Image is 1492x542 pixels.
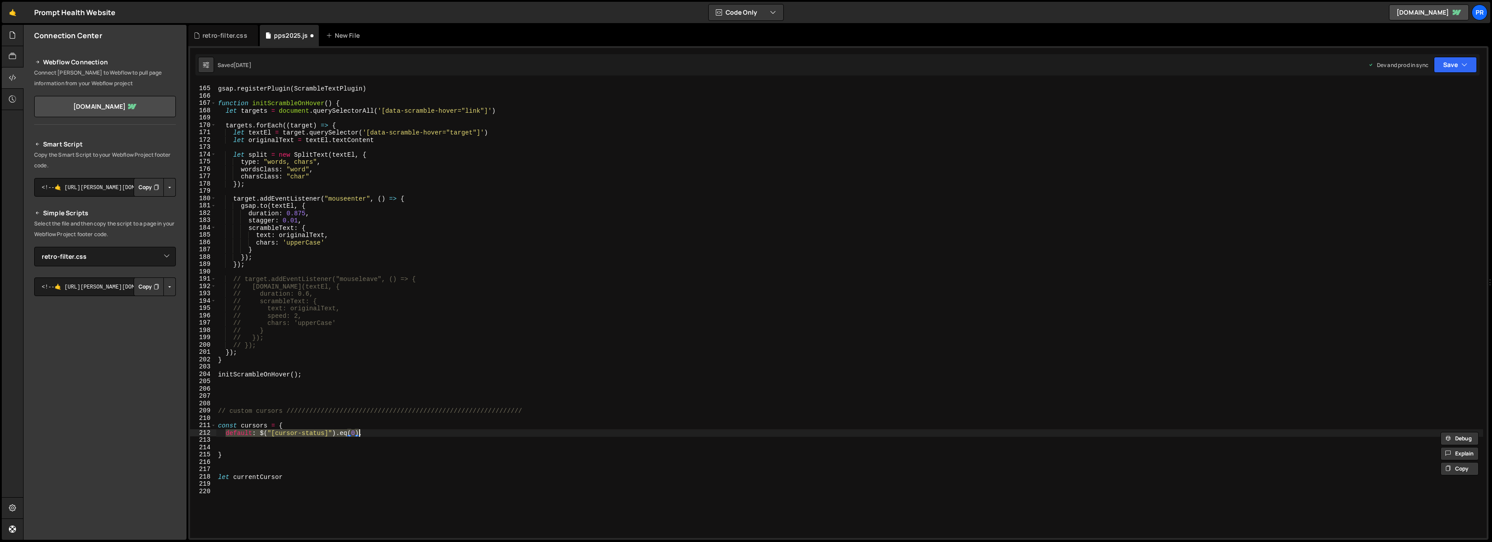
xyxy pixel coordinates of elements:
div: 207 [190,392,216,400]
div: New File [326,31,363,40]
div: 174 [190,151,216,158]
div: 168 [190,107,216,115]
button: Code Only [709,4,783,20]
div: 172 [190,136,216,144]
div: 215 [190,451,216,459]
a: Pr [1472,4,1488,20]
h2: Connection Center [34,31,102,40]
div: 189 [190,261,216,268]
div: 206 [190,385,216,393]
div: 178 [190,180,216,188]
div: 219 [190,480,216,488]
iframe: YouTube video player [34,311,177,391]
div: 182 [190,210,216,217]
div: 188 [190,253,216,261]
div: 180 [190,195,216,202]
div: 216 [190,459,216,466]
div: 198 [190,327,216,334]
div: retro-filter.css [202,31,247,40]
div: Button group with nested dropdown [134,277,176,296]
div: 173 [190,143,216,151]
p: Copy the Smart Script to your Webflow Project footer code. [34,150,176,171]
div: 192 [190,283,216,290]
div: 183 [190,217,216,224]
div: 220 [190,488,216,495]
div: Button group with nested dropdown [134,178,176,197]
div: Prompt Health Website [34,7,115,18]
div: 201 [190,348,216,356]
p: Select the file and then copy the script to a page in your Webflow Project footer code. [34,218,176,240]
div: 187 [190,246,216,253]
div: 179 [190,187,216,195]
div: 203 [190,363,216,371]
div: 195 [190,305,216,312]
div: 170 [190,122,216,129]
button: Copy [134,277,164,296]
div: 214 [190,444,216,451]
div: 171 [190,129,216,136]
div: 196 [190,312,216,320]
div: 177 [190,173,216,180]
div: 191 [190,275,216,283]
iframe: YouTube video player [34,396,177,476]
a: [DOMAIN_NAME] [34,96,176,117]
div: 200 [190,341,216,349]
div: 204 [190,371,216,378]
button: Copy [134,178,164,197]
div: 190 [190,268,216,276]
a: 🤙 [2,2,24,23]
div: 175 [190,158,216,166]
textarea: <!--🤙 [URL][PERSON_NAME][DOMAIN_NAME]> <script>document.addEventListener("DOMContentLoaded", func... [34,178,176,197]
div: 167 [190,99,216,107]
div: 202 [190,356,216,364]
div: pps2025.js [274,31,308,40]
div: [DATE] [234,61,251,69]
div: 185 [190,231,216,239]
div: 217 [190,466,216,473]
div: 169 [190,114,216,122]
div: 210 [190,415,216,422]
div: 209 [190,407,216,415]
h2: Smart Script [34,139,176,150]
div: 186 [190,239,216,246]
div: Dev and prod in sync [1368,61,1429,69]
div: 208 [190,400,216,407]
div: 197 [190,319,216,327]
div: 218 [190,473,216,481]
div: 212 [190,429,216,437]
div: 165 [190,85,216,92]
div: 181 [190,202,216,210]
div: 205 [190,378,216,385]
textarea: <!--🤙 [URL][PERSON_NAME][DOMAIN_NAME]> <script>document.addEventListener("DOMContentLoaded", func... [34,277,176,296]
div: 199 [190,334,216,341]
div: 213 [190,436,216,444]
a: [DOMAIN_NAME] [1389,4,1469,20]
h2: Simple Scripts [34,208,176,218]
h2: Webflow Connection [34,57,176,67]
div: 193 [190,290,216,297]
p: Connect [PERSON_NAME] to Webflow to pull page information from your Webflow project [34,67,176,89]
div: 176 [190,166,216,173]
button: Debug [1440,432,1479,445]
div: 184 [190,224,216,232]
button: Save [1434,57,1477,73]
div: 194 [190,297,216,305]
button: Explain [1440,447,1479,460]
div: Saved [218,61,251,69]
button: Copy [1440,462,1479,475]
div: 166 [190,92,216,100]
div: 211 [190,422,216,429]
